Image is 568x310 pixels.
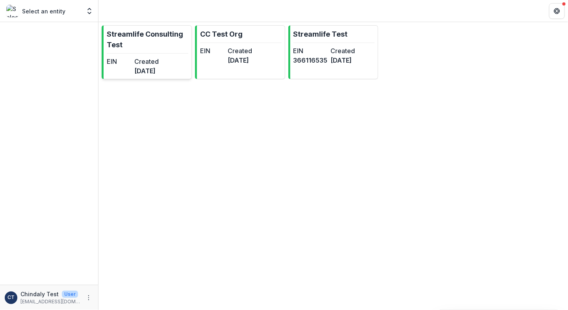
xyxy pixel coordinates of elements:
div: Chindaly Test [7,295,15,300]
p: Select an entity [22,7,65,15]
button: Open entity switcher [84,3,95,19]
dt: Created [228,46,252,56]
button: More [84,293,93,303]
img: Select an entity [6,5,19,17]
p: CC Test Org [200,29,243,39]
dt: Created [331,46,365,56]
dd: [DATE] [134,66,159,76]
p: Streamlife Consulting Test [107,29,188,50]
a: Streamlife Consulting TestEINCreated[DATE] [102,25,192,79]
dt: Created [134,57,159,66]
dt: EIN [293,46,328,56]
p: User [62,291,78,298]
button: Get Help [549,3,565,19]
dt: EIN [107,57,131,66]
a: CC Test OrgEINCreated[DATE] [195,25,285,79]
dd: 366116535 [293,56,328,65]
dd: [DATE] [331,56,365,65]
p: [EMAIL_ADDRESS][DOMAIN_NAME] [20,298,81,305]
p: Streamlife Test [293,29,348,39]
p: Chindaly Test [20,290,59,298]
dt: EIN [200,46,225,56]
dd: [DATE] [228,56,252,65]
a: Streamlife TestEIN366116535Created[DATE] [288,25,379,79]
